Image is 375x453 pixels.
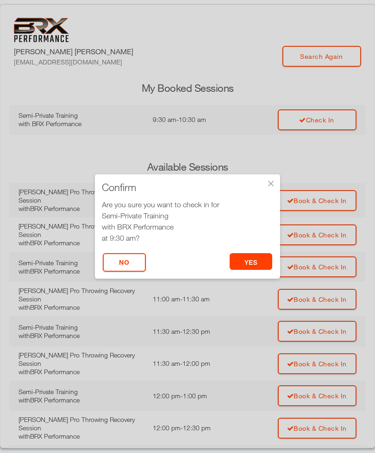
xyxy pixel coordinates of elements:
div: × [266,179,275,188]
div: Semi-Private Training [102,210,273,221]
div: with BRX Performance [102,221,273,232]
button: yes [230,253,273,270]
span: Confirm [102,183,136,192]
button: No [103,253,146,272]
div: Are you sure you want to check in for at 9:30 am? [102,199,273,243]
